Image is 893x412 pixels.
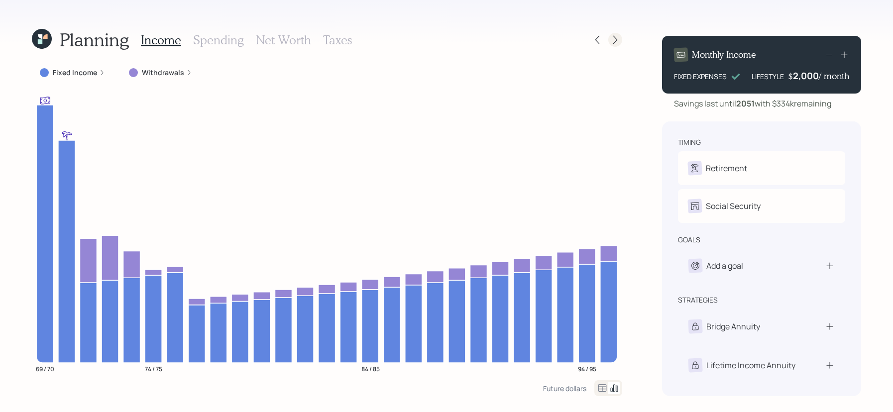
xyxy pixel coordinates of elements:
b: 2051 [736,98,755,109]
div: 2,000 [793,70,819,82]
h3: Income [141,33,181,47]
div: FIXED EXPENSES [674,71,727,82]
h4: / month [819,71,849,82]
div: Bridge Annuity [706,320,760,332]
h3: Spending [193,33,244,47]
tspan: 74 / 75 [145,364,162,373]
h1: Planning [60,29,129,50]
h3: Net Worth [256,33,311,47]
div: Add a goal [706,260,743,272]
div: Retirement [706,162,747,174]
tspan: 69 / 70 [36,364,54,373]
h4: Monthly Income [692,49,756,60]
h3: Taxes [323,33,352,47]
label: Fixed Income [53,68,97,78]
div: Lifetime Income Annuity [706,359,795,371]
label: Withdrawals [142,68,184,78]
div: strategies [678,295,718,305]
div: Social Security [706,200,761,212]
div: timing [678,137,701,147]
div: Savings last until with $334k remaining [674,98,831,109]
h4: $ [788,71,793,82]
tspan: 94 / 95 [578,364,596,373]
div: goals [678,235,700,245]
tspan: 84 / 85 [361,364,380,373]
div: LIFESTYLE [752,71,784,82]
div: Future dollars [543,384,586,393]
